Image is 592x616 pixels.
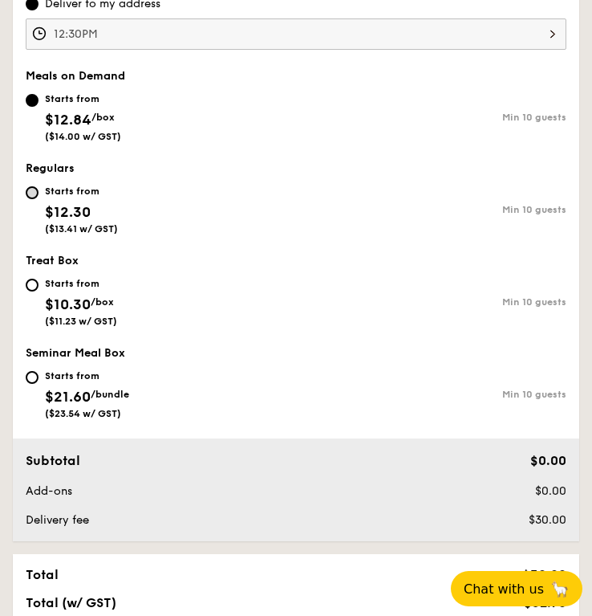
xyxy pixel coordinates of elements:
[26,567,59,582] span: Total
[26,94,39,107] input: Starts from$12.84/box($14.00 w/ GST)Min 10 guests
[45,223,118,235] span: ($13.41 w/ GST)
[26,346,125,360] span: Seminar Meal Box
[451,571,582,606] button: Chat with us🦙
[26,595,116,610] span: Total (w/ GST)
[45,111,91,129] span: $12.84
[26,513,89,527] span: Delivery fee
[26,69,125,83] span: Meals on Demand
[296,389,566,400] div: Min 10 guests
[45,316,117,327] span: ($11.23 w/ GST)
[26,371,39,384] input: Starts from$21.60/bundle($23.54 w/ GST)Min 10 guests
[45,369,129,382] div: Starts from
[296,296,566,308] div: Min 10 guests
[26,18,566,50] input: Event time
[26,453,80,468] span: Subtotal
[91,389,129,400] span: /bundle
[91,296,114,308] span: /box
[26,484,72,498] span: Add-ons
[26,279,39,292] input: Starts from$10.30/box($11.23 w/ GST)Min 10 guests
[522,567,566,582] span: $30.00
[464,581,544,597] span: Chat with us
[45,131,121,142] span: ($14.00 w/ GST)
[550,580,570,598] span: 🦙
[45,203,91,221] span: $12.30
[529,513,566,527] span: $30.00
[26,186,39,199] input: Starts from$12.30($13.41 w/ GST)Min 10 guests
[45,277,117,290] div: Starts from
[296,112,566,123] div: Min 10 guests
[45,408,121,419] span: ($23.54 w/ GST)
[45,185,118,198] div: Starts from
[296,204,566,215] div: Min 10 guests
[45,296,91,313] span: $10.30
[45,388,91,406] span: $21.60
[45,92,121,105] div: Starts from
[530,453,566,468] span: $0.00
[26,161,75,175] span: Regulars
[91,112,115,123] span: /box
[26,254,79,267] span: Treat Box
[535,484,566,498] span: $0.00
